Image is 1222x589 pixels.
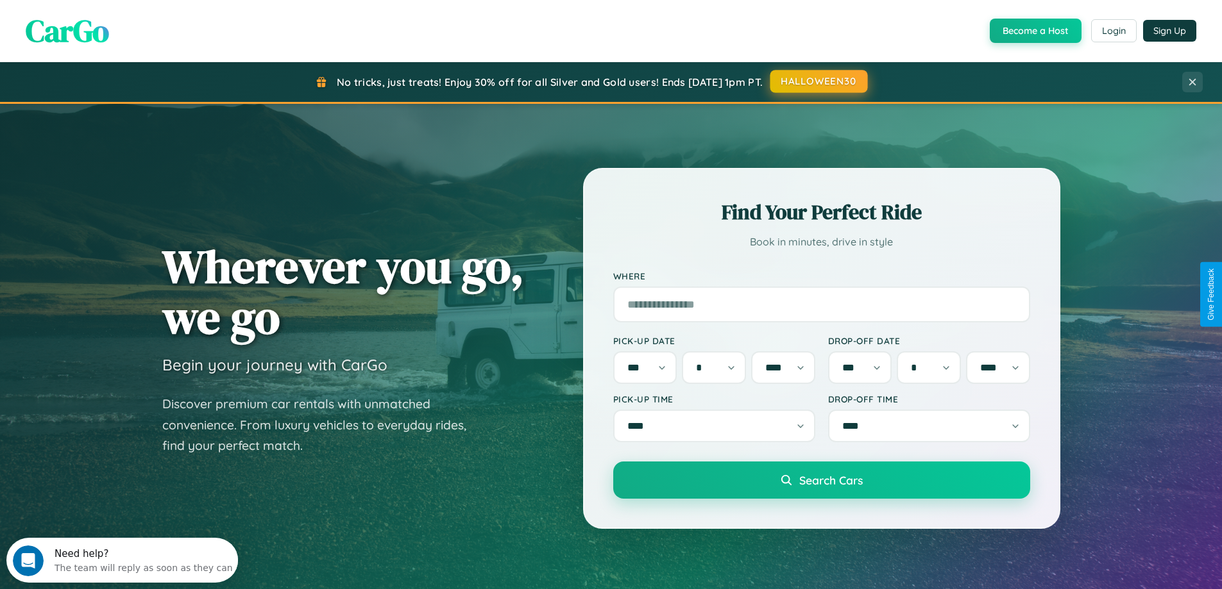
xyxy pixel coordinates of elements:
[162,355,387,374] h3: Begin your journey with CarGo
[613,233,1030,251] p: Book in minutes, drive in style
[613,461,1030,499] button: Search Cars
[1091,19,1137,42] button: Login
[13,545,44,576] iframe: Intercom live chat
[828,394,1030,404] label: Drop-off Time
[770,70,868,93] button: HALLOWEEN30
[828,335,1030,346] label: Drop-off Date
[48,21,226,35] div: The team will reply as soon as they can
[613,270,1030,281] label: Where
[6,538,238,583] iframe: Intercom live chat discovery launcher
[26,10,109,52] span: CarGo
[1207,269,1216,320] div: Give Feedback
[48,11,226,21] div: Need help?
[613,394,815,404] label: Pick-up Time
[990,19,1082,43] button: Become a Host
[613,198,1030,226] h2: Find Your Perfect Ride
[5,5,239,40] div: Open Intercom Messenger
[162,241,524,342] h1: Wherever you go, we go
[613,335,815,346] label: Pick-up Date
[337,76,763,88] span: No tricks, just treats! Enjoy 30% off for all Silver and Gold users! Ends [DATE] 1pm PT.
[1143,20,1196,42] button: Sign Up
[162,394,483,456] p: Discover premium car rentals with unmatched convenience. From luxury vehicles to everyday rides, ...
[799,473,863,487] span: Search Cars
